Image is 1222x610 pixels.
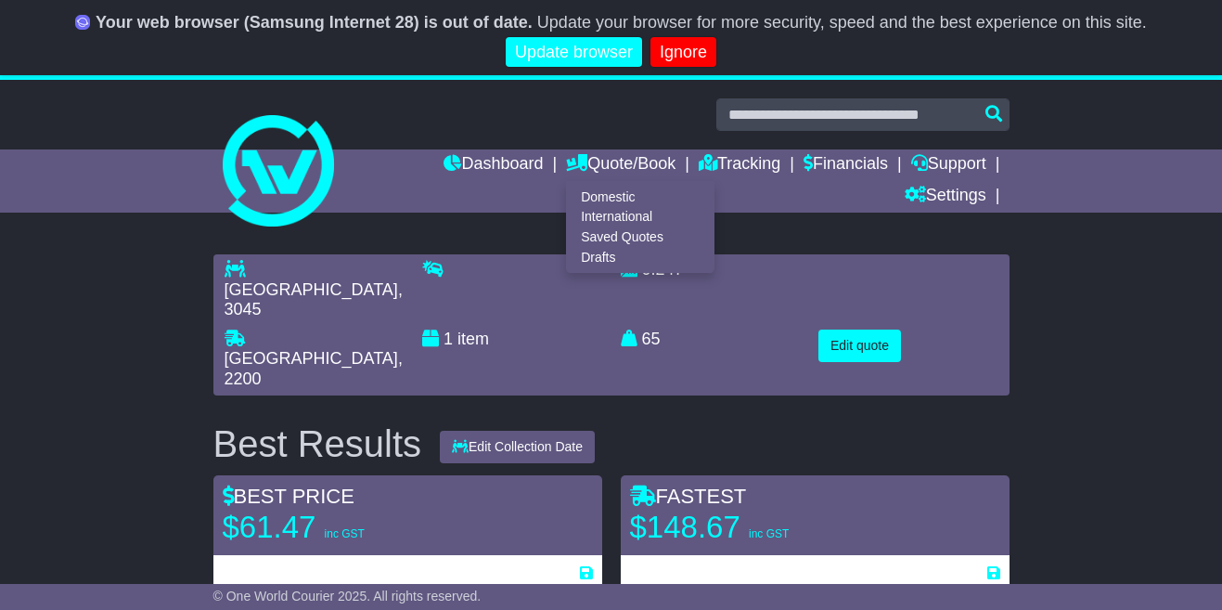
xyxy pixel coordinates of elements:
[905,181,986,213] a: Settings
[506,37,642,68] a: Update browser
[630,485,747,508] span: FASTEST
[225,349,403,388] span: , 2200
[444,149,543,181] a: Dashboard
[567,227,714,248] a: Saved Quotes
[213,589,482,604] span: © One World Courier 2025. All rights reserved.
[325,527,365,540] span: inc GST
[537,13,1147,32] span: Update your browser for more security, speed and the best experience on this site.
[457,330,489,348] span: item
[699,149,780,181] a: Tracking
[566,149,675,181] a: Quote/Book
[911,149,986,181] a: Support
[567,247,714,267] a: Drafts
[204,423,431,464] div: Best Results
[567,207,714,227] a: International
[749,527,789,540] span: inc GST
[444,330,453,348] span: 1
[818,330,901,362] button: Edit quote
[650,37,716,68] a: Ignore
[225,280,403,319] span: , 3045
[440,431,595,463] button: Edit Collection Date
[642,330,661,348] span: 65
[567,187,714,207] a: Domestic
[225,349,398,368] span: [GEOGRAPHIC_DATA]
[223,509,455,546] p: $61.47
[223,485,354,508] span: BEST PRICE
[96,13,533,32] b: Your web browser (Samsung Internet 28) is out of date.
[225,280,398,299] span: [GEOGRAPHIC_DATA]
[804,149,888,181] a: Financials
[566,181,714,273] div: Quote/Book
[630,509,862,546] p: $148.67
